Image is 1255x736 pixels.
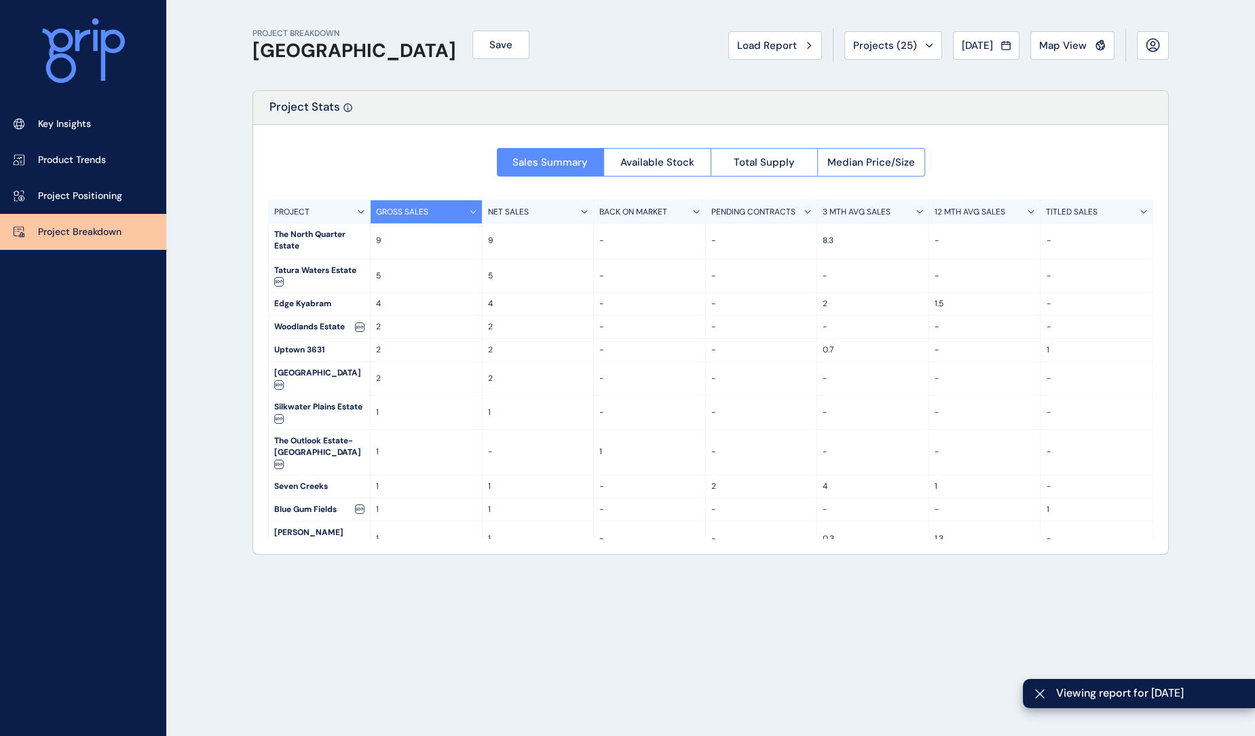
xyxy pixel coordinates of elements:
div: [PERSON_NAME] Place [269,521,370,557]
p: - [711,321,812,333]
p: - [823,321,923,333]
button: Projects (25) [844,31,942,60]
p: - [935,407,1035,418]
p: - [1046,270,1147,282]
p: 1 [376,533,476,545]
p: - [935,270,1035,282]
span: Median Price/Size [827,155,915,169]
p: 0.7 [823,344,923,356]
p: - [599,298,700,310]
p: 5 [376,270,476,282]
p: - [711,446,812,458]
p: 1 [488,504,588,515]
div: Edge Kyabram [269,293,370,315]
p: 1 [488,533,588,545]
p: 2 [488,321,588,333]
p: - [711,235,812,246]
p: - [823,407,923,418]
p: TITLED SALES [1046,206,1098,218]
div: Tatura Waters Estate [269,259,370,293]
div: [GEOGRAPHIC_DATA] [269,362,370,395]
p: - [823,504,923,515]
p: - [711,533,812,545]
p: PENDING CONTRACTS [711,206,795,218]
p: - [935,321,1035,333]
p: - [599,407,700,418]
p: 1.5 [935,298,1035,310]
p: - [1046,373,1147,384]
span: Sales Summary [512,155,588,169]
h1: [GEOGRAPHIC_DATA] [252,39,456,62]
p: 1 [488,407,588,418]
span: Map View [1039,39,1087,52]
p: - [823,373,923,384]
p: - [599,373,700,384]
span: Save [489,38,512,52]
p: - [1046,407,1147,418]
button: Save [472,31,529,59]
p: - [1046,481,1147,492]
p: 4 [488,298,588,310]
button: Load Report [728,31,822,60]
p: 1 [376,407,476,418]
button: Available Stock [603,148,711,177]
p: - [599,321,700,333]
p: 4 [376,298,476,310]
p: 2 [376,321,476,333]
p: - [599,533,700,545]
p: 1 [376,481,476,492]
p: 1 [376,446,476,458]
button: Sales Summary [497,148,604,177]
button: Map View [1030,31,1114,60]
p: - [935,344,1035,356]
button: Total Supply [711,148,818,177]
span: Total Supply [734,155,795,169]
span: Viewing report for [DATE] [1056,686,1244,701]
button: Median Price/Size [817,148,925,177]
p: - [1046,321,1147,333]
div: Woodlands Estate [269,316,370,338]
p: - [711,407,812,418]
p: - [935,504,1035,515]
p: 2 [376,344,476,356]
p: BACK ON MARKET [599,206,667,218]
p: - [711,344,812,356]
span: Load Report [737,39,797,52]
p: PROJECT BREAKDOWN [252,28,456,39]
p: 4 [823,481,923,492]
p: 2 [488,344,588,356]
p: Product Trends [38,153,106,167]
span: [DATE] [962,39,993,52]
p: 1 [935,481,1035,492]
p: 1 [1046,344,1147,356]
p: 1 [1046,504,1147,515]
p: Project Breakdown [38,225,121,239]
span: Projects ( 25 ) [853,39,917,52]
p: 1 [488,481,588,492]
p: Key Insights [38,117,91,131]
p: 2 [823,298,923,310]
p: - [711,373,812,384]
p: - [599,270,700,282]
p: 2 [711,481,812,492]
p: 1.3 [935,533,1035,545]
p: - [599,504,700,515]
p: - [935,235,1035,246]
p: - [1046,235,1147,246]
p: PROJECT [274,206,310,218]
button: [DATE] [953,31,1019,60]
p: Project Stats [269,99,340,124]
p: - [935,373,1035,384]
p: 2 [376,373,476,384]
p: - [823,446,923,458]
p: Project Positioning [38,189,122,203]
div: Silkwater Plains Estate [269,396,370,429]
div: The Outlook Estate- [GEOGRAPHIC_DATA] [269,430,370,475]
div: Blue Gum Fields [269,498,370,521]
p: 1 [599,446,700,458]
p: NET SALES [488,206,529,218]
p: 12 MTH AVG SALES [935,206,1005,218]
p: - [1046,298,1147,310]
div: Uptown 3631 [269,339,370,361]
p: - [711,270,812,282]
